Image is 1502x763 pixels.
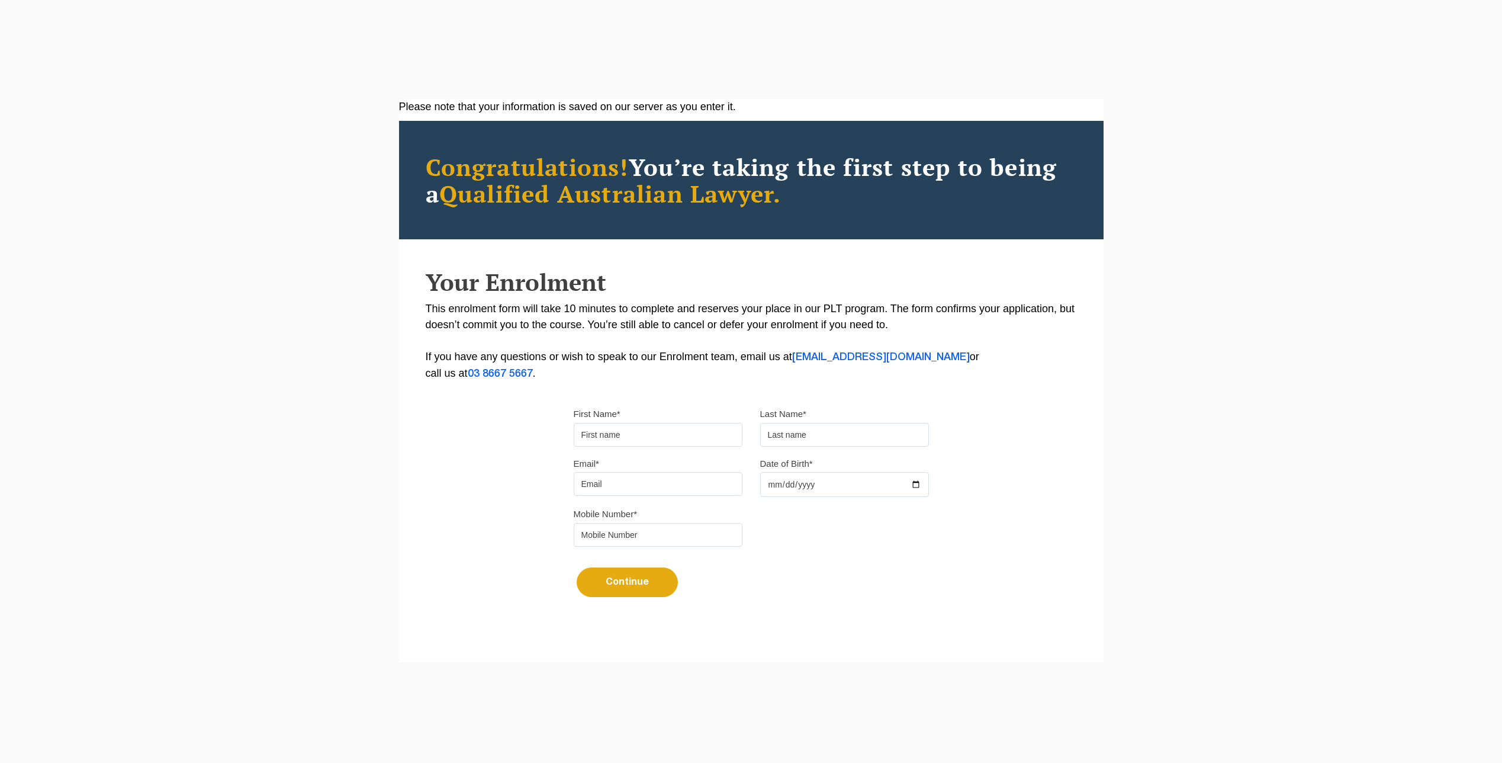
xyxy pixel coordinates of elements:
[399,99,1104,115] div: Please note that your information is saved on our server as you enter it.
[574,508,638,520] label: Mobile Number*
[577,568,678,597] button: Continue
[792,352,970,362] a: [EMAIL_ADDRESS][DOMAIN_NAME]
[426,151,629,182] span: Congratulations!
[574,408,620,420] label: First Name*
[426,301,1077,382] p: This enrolment form will take 10 minutes to complete and reserves your place in our PLT program. ...
[574,472,742,496] input: Email
[760,408,806,420] label: Last Name*
[468,369,533,379] a: 03 8667 5667
[426,153,1077,207] h2: You’re taking the first step to being a
[439,178,781,209] span: Qualified Australian Lawyer.
[574,523,742,547] input: Mobile Number
[574,423,742,447] input: First name
[574,458,599,470] label: Email*
[426,269,1077,295] h2: Your Enrolment
[760,458,813,470] label: Date of Birth*
[760,423,929,447] input: Last name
